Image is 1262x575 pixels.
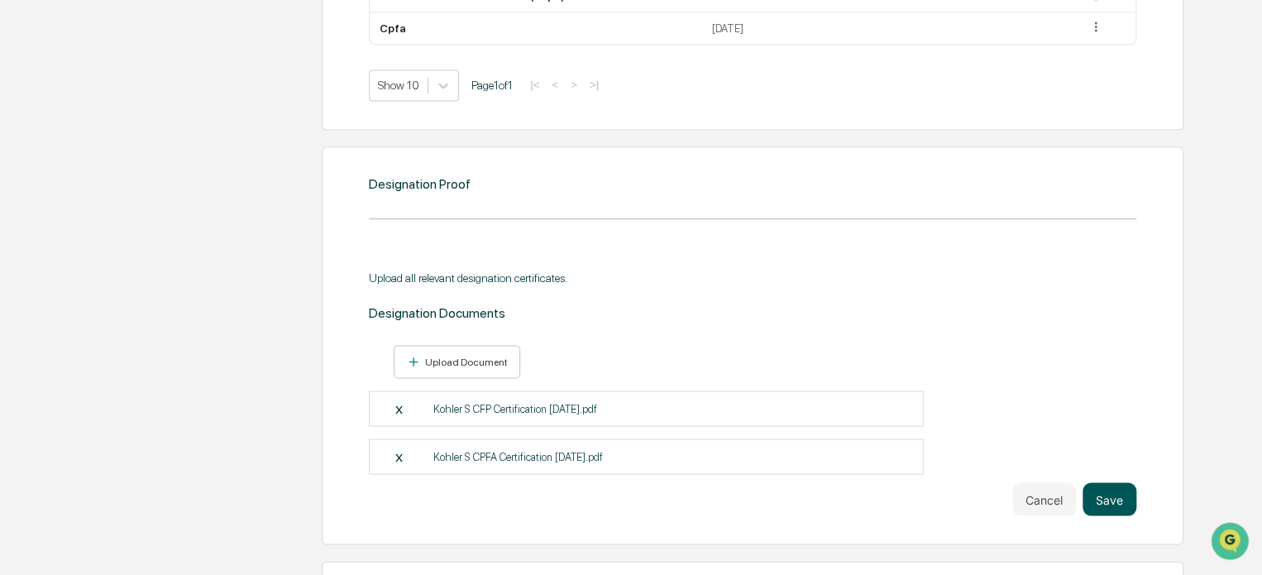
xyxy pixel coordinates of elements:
button: >| [585,78,604,92]
div: Start new chat [56,127,271,143]
div: Designation Proof [369,175,471,191]
button: Save [1083,482,1136,515]
p: Kohler S CPFA Certification [DATE].pdf [433,450,603,462]
button: Start new chat [281,132,301,151]
p: Kohler S CFP Certification [DATE].pdf [433,402,597,414]
a: Powered byPylon [117,280,200,293]
td: Cpfa [370,12,702,44]
span: Preclearance [33,208,107,225]
span: Page 1 of 1 [471,79,513,92]
button: |< [525,78,544,92]
a: 🔎Data Lookup [10,233,111,263]
button: > [566,78,582,92]
span: Data Lookup [33,240,104,256]
a: 🗄️Attestations [113,202,212,232]
p: How can we help? [17,35,301,61]
div: 🔎 [17,242,30,255]
button: Upload Document [394,345,520,379]
div: 🖐️ [17,210,30,223]
div: X [394,401,433,416]
div: We're available if you need us! [56,143,209,156]
td: [DATE] [702,12,806,44]
img: 1746055101610-c473b297-6a78-478c-a979-82029cc54cd1 [17,127,46,156]
div: 🗄️ [120,210,133,223]
iframe: Open customer support [1209,520,1254,565]
div: Designation Documents [369,304,505,320]
button: Cancel [1012,482,1076,515]
span: Attestations [136,208,205,225]
div: X [394,449,433,464]
button: < [547,78,563,92]
div: Upload Document [422,356,508,367]
span: Pylon [165,280,200,293]
div: Upload all relevant designation certificates. [369,271,1136,284]
a: 🖐️Preclearance [10,202,113,232]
